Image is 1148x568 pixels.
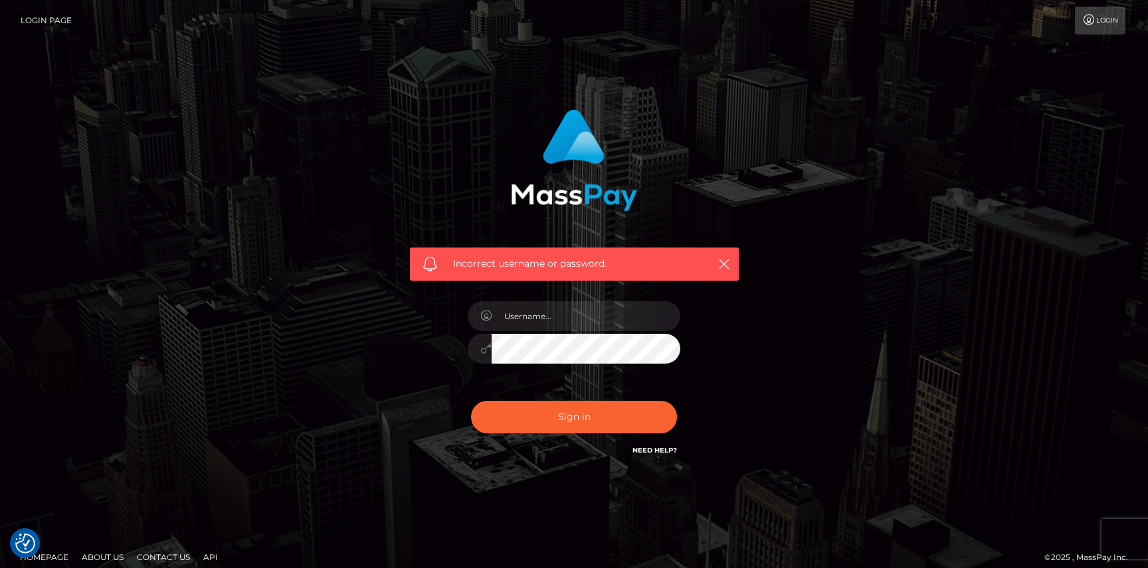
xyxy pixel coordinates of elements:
[471,401,677,433] button: Sign in
[15,533,35,553] img: Revisit consent button
[132,547,195,567] a: Contact Us
[21,7,72,35] a: Login Page
[198,547,223,567] a: API
[1044,550,1138,565] div: © 2025 , MassPay Inc.
[632,446,677,455] a: Need Help?
[15,547,74,567] a: Homepage
[15,533,35,553] button: Consent Preferences
[76,547,129,567] a: About Us
[511,109,637,211] img: MassPay Login
[492,301,680,331] input: Username...
[453,257,696,271] span: Incorrect username or password.
[1075,7,1125,35] a: Login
